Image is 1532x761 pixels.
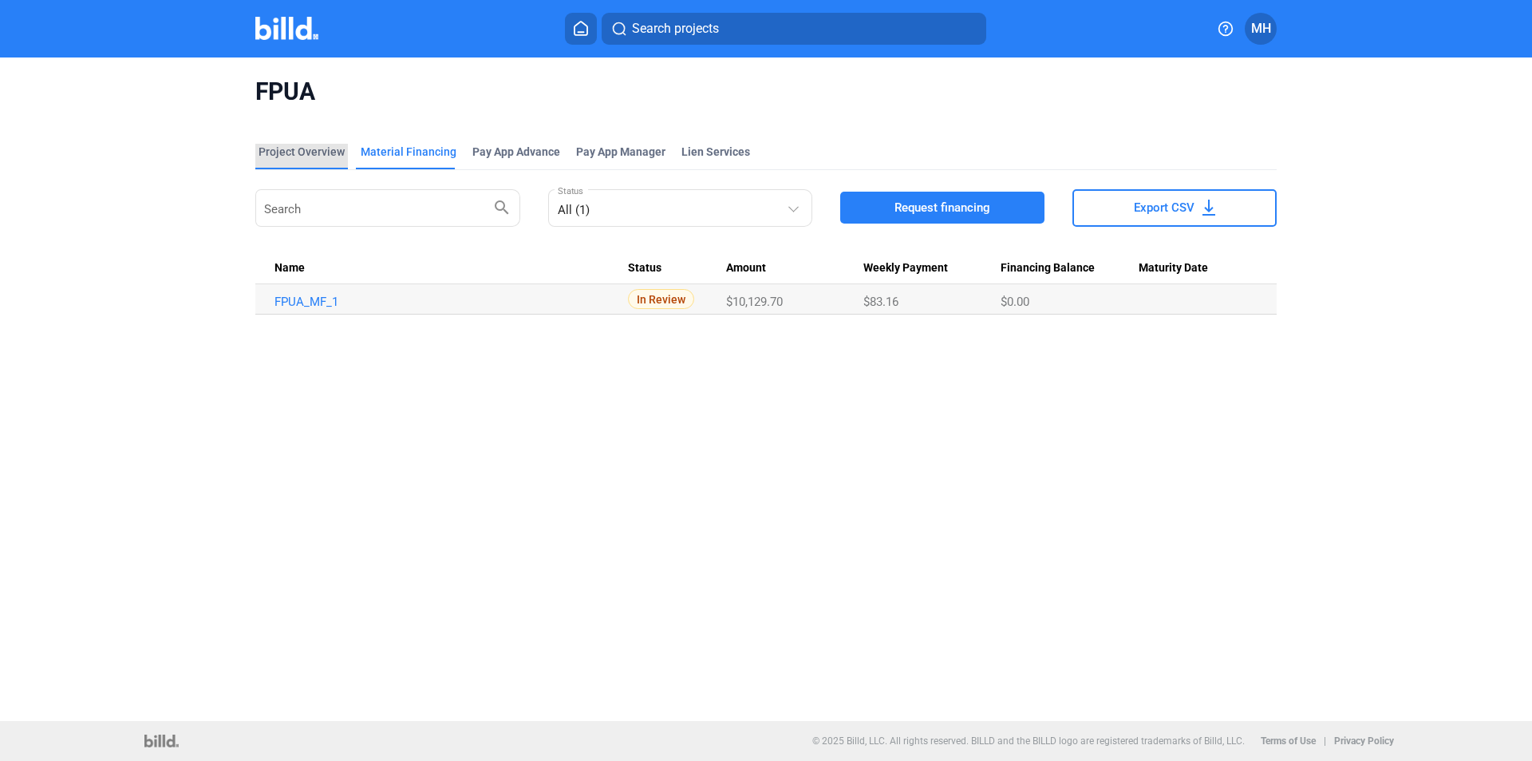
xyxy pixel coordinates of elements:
[681,144,750,160] div: Lien Services
[726,295,783,309] span: $10,129.70
[812,735,1245,747] p: © 2025 Billd, LLC. All rights reserved. BILLD and the BILLD logo are registered trademarks of Bil...
[726,261,766,275] span: Amount
[144,735,179,747] img: logo
[894,200,990,216] span: Request financing
[628,261,661,275] span: Status
[274,295,628,309] a: FPUA_MF_1
[632,19,719,38] span: Search projects
[1261,735,1316,747] b: Terms of Use
[1001,261,1095,275] span: Financing Balance
[628,289,694,309] span: In Review
[274,261,305,275] span: Name
[492,197,511,216] mat-icon: search
[1334,735,1394,747] b: Privacy Policy
[255,77,1277,107] span: FPUA
[558,203,590,217] mat-select-trigger: All (1)
[576,144,665,160] span: Pay App Manager
[1001,295,1029,309] span: $0.00
[1139,261,1208,275] span: Maturity Date
[1134,200,1194,216] span: Export CSV
[472,144,560,160] div: Pay App Advance
[361,144,456,160] div: Material Financing
[863,295,898,309] span: $83.16
[1251,19,1271,38] span: MH
[863,261,948,275] span: Weekly Payment
[1324,735,1326,747] p: |
[259,144,345,160] div: Project Overview
[255,17,318,40] img: Billd Company Logo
